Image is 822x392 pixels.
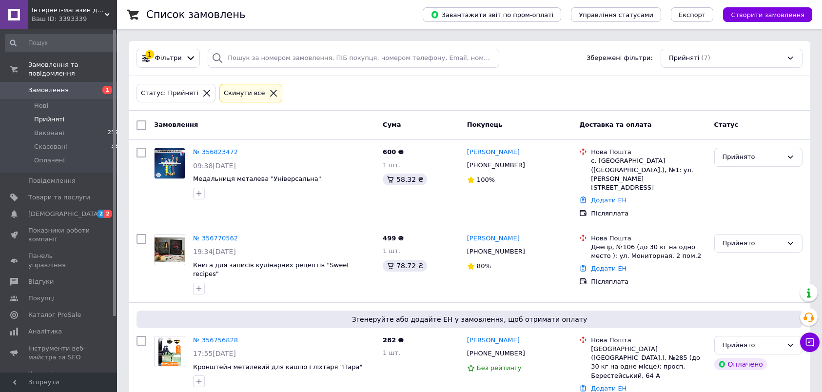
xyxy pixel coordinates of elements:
span: 2 [104,210,112,218]
div: [PHONE_NUMBER] [465,159,527,172]
button: Створити замовлення [723,7,812,22]
span: Оплачені [34,156,65,165]
a: Створити замовлення [713,11,812,18]
div: 58.32 ₴ [383,174,427,185]
span: Нові [34,101,48,110]
button: Завантажити звіт по пром-оплаті [423,7,561,22]
span: 1 шт. [383,161,400,169]
span: 600 ₴ [383,148,404,156]
a: Фото товару [154,234,185,265]
span: 17:55[DATE] [193,350,236,357]
span: Управління статусами [579,11,653,19]
span: 330 [111,142,121,151]
span: Створити замовлення [731,11,804,19]
span: Замовлення [154,121,198,128]
a: Книга для записів кулінарних рецептів "Sweet recipes" [193,261,349,278]
a: Медальниця металева "Універсальна" [193,175,321,182]
img: Фото товару [158,336,181,367]
a: Кронштейн металевий для кашпо і ліхтаря "Пара" [193,363,362,371]
span: 1 шт. [383,247,400,255]
div: с. [GEOGRAPHIC_DATA] ([GEOGRAPHIC_DATA].), №1: ул. [PERSON_NAME][STREET_ADDRESS] [591,157,706,192]
a: Додати ЕН [591,196,626,204]
button: Експорт [671,7,714,22]
input: Пошук [5,34,122,52]
span: Фільтри [155,54,182,63]
button: Чат з покупцем [800,333,820,352]
div: Нова Пошта [591,336,706,345]
span: 100% [477,176,495,183]
span: Аналітика [28,327,62,336]
span: Відгуки [28,277,54,286]
span: Товари та послуги [28,193,90,202]
span: Cума [383,121,401,128]
a: Фото товару [154,336,185,367]
span: Доставка та оплата [579,121,651,128]
span: 2598 [108,129,121,137]
span: Каталог ProSale [28,311,81,319]
img: Фото товару [155,237,185,262]
a: Додати ЕН [591,265,626,272]
div: 78.72 ₴ [383,260,427,272]
div: Післяплата [591,209,706,218]
span: Повідомлення [28,176,76,185]
span: Замовлення та повідомлення [28,60,117,78]
span: (7) [701,54,710,61]
span: Управління сайтом [28,370,90,387]
div: Статус: Прийняті [139,88,200,98]
a: [PERSON_NAME] [467,234,520,243]
span: Покупець [467,121,503,128]
div: Післяплата [591,277,706,286]
a: № 356823472 [193,148,238,156]
a: Фото товару [154,148,185,179]
a: Додати ЕН [591,385,626,392]
div: 1 [145,50,154,59]
div: Днепр, №106 (до 30 кг на одно место ): ул. Мониторная, 2 пом.2 [591,243,706,260]
div: Ваш ID: 3393339 [32,15,117,23]
span: 499 ₴ [383,235,404,242]
div: [PHONE_NUMBER] [465,347,527,360]
div: Прийнято [723,152,783,162]
div: Оплачено [714,358,767,370]
span: Панель управління [28,252,90,269]
span: 19:34[DATE] [193,248,236,255]
span: 1 [102,86,112,94]
a: № 356756828 [193,336,238,344]
span: Замовлення [28,86,69,95]
div: Прийнято [723,238,783,249]
span: 2 [97,210,105,218]
a: [PERSON_NAME] [467,148,520,157]
span: Показники роботи компанії [28,226,90,244]
input: Пошук за номером замовлення, ПІБ покупця, номером телефону, Email, номером накладної [208,49,499,68]
div: [GEOGRAPHIC_DATA] ([GEOGRAPHIC_DATA].), №285 (до 30 кг на одне місце): просп. Берестейський, 64 А [591,345,706,380]
div: Нова Пошта [591,234,706,243]
span: Покупці [28,294,55,303]
span: Прийняті [34,115,64,124]
span: Збережені фільтри: [587,54,653,63]
h1: Список замовлень [146,9,245,20]
a: [PERSON_NAME] [467,336,520,345]
span: Прийняті [669,54,699,63]
button: Управління статусами [571,7,661,22]
span: Скасовані [34,142,67,151]
span: 80% [477,262,491,270]
span: Без рейтингу [477,364,522,372]
div: [PHONE_NUMBER] [465,245,527,258]
div: Нова Пошта [591,148,706,157]
span: Згенеруйте або додайте ЕН у замовлення, щоб отримати оплату [140,314,799,324]
span: Інтернет-магазин дерев'яних сувенірів wood_souvenir [32,6,105,15]
span: Виконані [34,129,64,137]
div: Cкинути все [222,88,267,98]
div: Прийнято [723,340,783,351]
span: Статус [714,121,739,128]
span: 282 ₴ [383,336,404,344]
a: № 356770562 [193,235,238,242]
span: Інструменти веб-майстра та SEO [28,344,90,362]
img: Фото товару [155,148,185,178]
span: Експорт [679,11,706,19]
span: 09:38[DATE] [193,162,236,170]
span: Завантажити звіт по пром-оплаті [431,10,553,19]
span: [DEMOGRAPHIC_DATA] [28,210,100,218]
